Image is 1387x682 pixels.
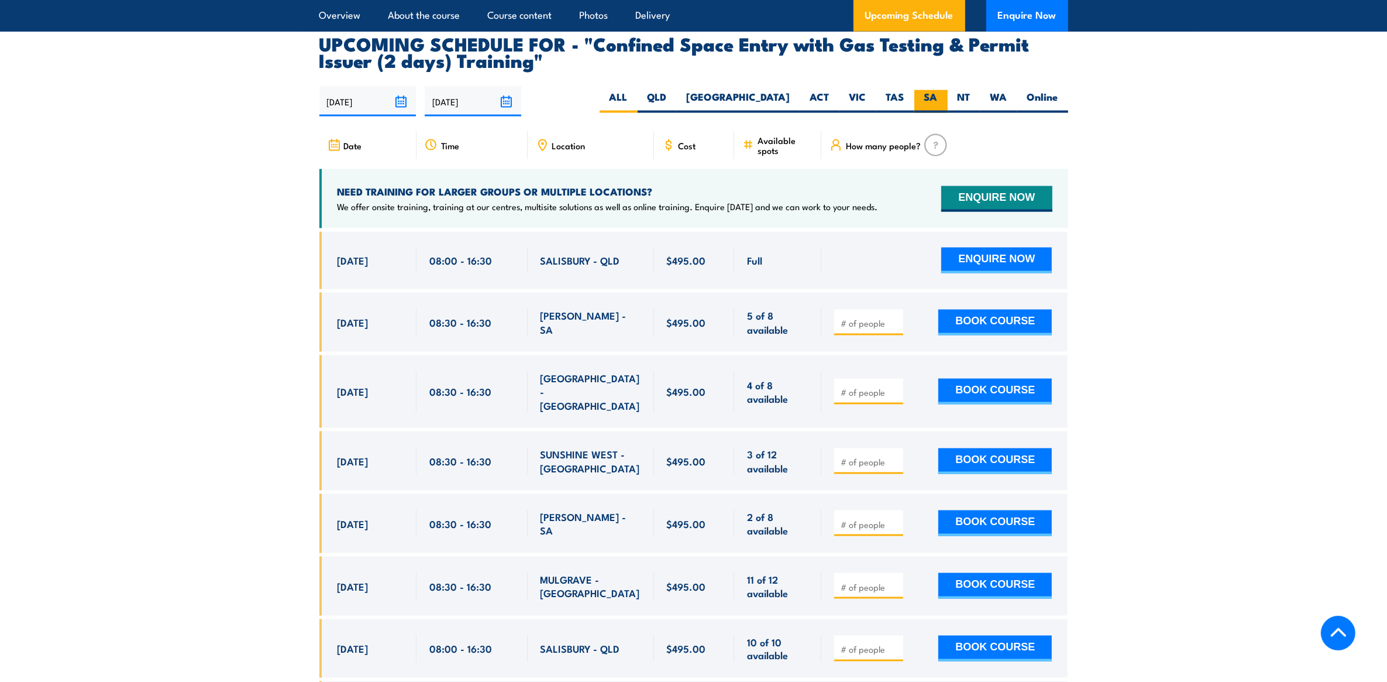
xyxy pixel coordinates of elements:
span: 08:30 - 16:30 [429,517,491,530]
span: SALISBURY - QLD [541,642,620,655]
label: VIC [839,90,876,113]
button: ENQUIRE NOW [941,248,1052,273]
button: BOOK COURSE [938,310,1052,335]
input: # of people [841,317,899,329]
button: BOOK COURSE [938,448,1052,474]
input: # of people [841,386,899,398]
span: $495.00 [667,642,706,655]
h4: NEED TRAINING FOR LARGER GROUPS OR MULTIPLE LOCATIONS? [338,185,878,198]
span: 08:30 - 16:30 [429,316,491,329]
input: To date [425,87,521,116]
span: [PERSON_NAME] - SA [541,510,641,537]
span: [DATE] [338,642,369,655]
input: # of people [841,581,899,593]
label: NT [948,90,980,113]
span: SALISBURY - QLD [541,253,620,267]
span: 11 of 12 available [747,573,808,600]
p: We offer onsite training, training at our centres, multisite solutions as well as online training... [338,201,878,213]
span: Cost [679,140,696,150]
span: [DATE] [338,385,369,398]
span: [DATE] [338,253,369,267]
span: [GEOGRAPHIC_DATA] - [GEOGRAPHIC_DATA] [541,371,641,412]
span: How many people? [846,140,921,150]
label: SA [914,90,948,113]
span: $495.00 [667,580,706,593]
span: $495.00 [667,385,706,398]
span: 10 of 10 available [747,635,808,663]
span: 08:00 - 16:30 [429,642,492,655]
span: MULGRAVE - [GEOGRAPHIC_DATA] [541,573,641,600]
span: $495.00 [667,253,706,267]
span: [DATE] [338,517,369,530]
input: # of people [841,456,899,468]
span: Time [441,140,459,150]
span: 5 of 8 available [747,309,808,336]
span: Full [747,253,762,267]
span: [DATE] [338,454,369,468]
label: QLD [638,90,677,113]
button: BOOK COURSE [938,379,1052,405]
span: [PERSON_NAME] - SA [541,309,641,336]
input: # of people [841,643,899,655]
span: $495.00 [667,517,706,530]
span: $495.00 [667,454,706,468]
button: BOOK COURSE [938,510,1052,536]
span: 08:00 - 16:30 [429,253,492,267]
button: ENQUIRE NOW [941,186,1052,212]
span: 08:30 - 16:30 [429,580,491,593]
label: WA [980,90,1017,113]
span: SUNSHINE WEST - [GEOGRAPHIC_DATA] [541,447,641,475]
span: Available spots [758,135,813,155]
button: BOOK COURSE [938,573,1052,599]
span: [DATE] [338,316,369,329]
label: Online [1017,90,1068,113]
span: Date [344,140,362,150]
span: $495.00 [667,316,706,329]
label: TAS [876,90,914,113]
input: # of people [841,519,899,530]
input: From date [319,87,416,116]
span: 08:30 - 16:30 [429,454,491,468]
h2: UPCOMING SCHEDULE FOR - "Confined Space Entry with Gas Testing & Permit Issuer (2 days) Training" [319,35,1068,68]
span: 3 of 12 available [747,447,808,475]
span: [DATE] [338,580,369,593]
button: BOOK COURSE [938,636,1052,662]
span: 2 of 8 available [747,510,808,537]
span: 08:30 - 16:30 [429,385,491,398]
label: ACT [800,90,839,113]
label: ALL [600,90,638,113]
span: 4 of 8 available [747,378,808,406]
span: Location [552,140,586,150]
label: [GEOGRAPHIC_DATA] [677,90,800,113]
